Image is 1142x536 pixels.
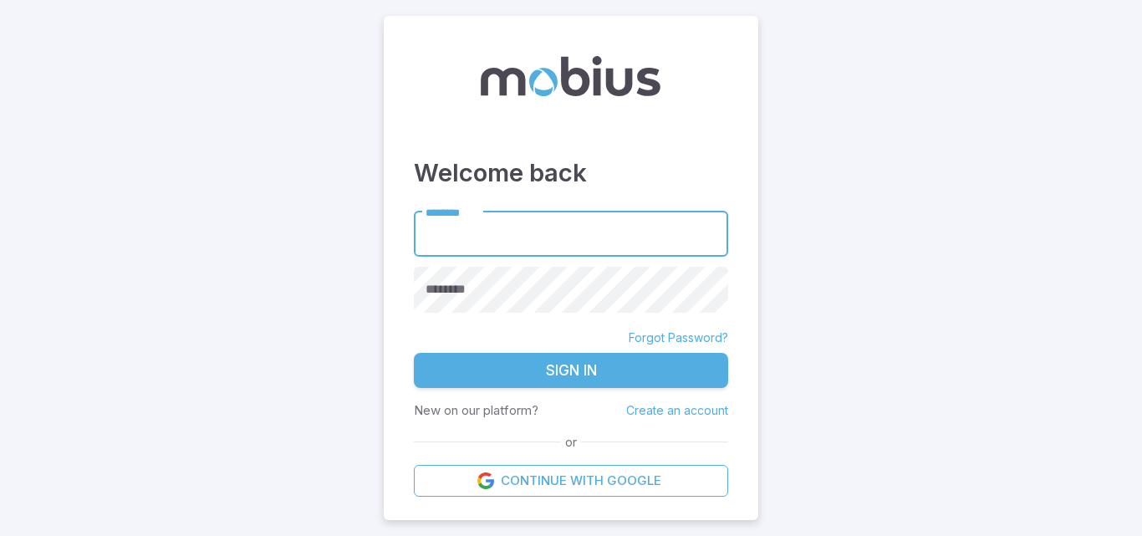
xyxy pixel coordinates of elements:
a: Forgot Password? [629,329,728,346]
button: Sign In [414,353,728,388]
h3: Welcome back [414,155,728,191]
a: Continue with Google [414,465,728,497]
span: or [561,433,581,452]
a: Create an account [626,403,728,417]
p: New on our platform? [414,401,538,420]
